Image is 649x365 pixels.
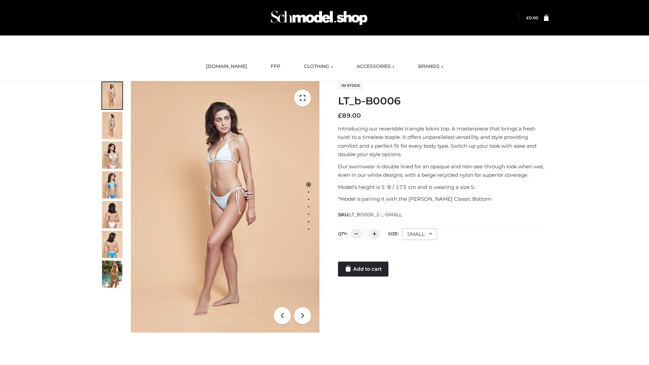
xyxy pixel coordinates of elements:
[102,231,122,258] img: ArielClassicBikiniTop_CloudNine_AzureSky_OW114ECO_8-scaled.jpg
[338,231,347,236] label: QTY:
[338,162,549,179] p: Our swimwear is double lined for an opaque and non-see-through look when wet, even in our white d...
[102,112,122,139] img: ArielClassicBikiniTop_CloudNine_AzureSky_OW114ECO_2-scaled.jpg
[268,4,370,31] img: Schmodel Admin 964
[526,15,529,20] span: £
[102,261,122,288] img: Arieltop_CloudNine_AzureSky2.jpg
[338,262,388,276] a: Add to cart
[338,124,549,159] p: Introducing our reversible triangle bikini top. A masterpiece that brings a fresh twist to a time...
[102,201,122,228] img: ArielClassicBikiniTop_CloudNine_AzureSky_OW114ECO_7-scaled.jpg
[102,171,122,198] img: ArielClassicBikiniTop_CloudNine_AzureSky_OW114ECO_4-scaled.jpg
[338,95,549,107] h1: LT_b-B0006
[102,142,122,169] img: ArielClassicBikiniTop_CloudNine_AzureSky_OW114ECO_3-scaled.jpg
[349,212,402,218] span: LT_B0006_2-_-SMALL
[201,59,252,74] a: [DOMAIN_NAME]
[299,59,338,74] a: CLOTHING
[102,82,122,109] img: ArielClassicBikiniTop_CloudNine_AzureSky_OW114ECO_1-scaled.jpg
[338,81,363,90] span: In stock
[131,81,319,333] img: ArielClassicBikiniTop_CloudNine_AzureSky_OW114ECO_1
[266,59,285,74] a: FFP
[338,183,549,192] p: Model’s height is 5 ‘8 / 173 cm and is wearing a size S.
[413,59,448,74] a: BRANDS
[526,15,538,20] a: £0.00
[338,195,549,203] p: *Model is pairing it with the [PERSON_NAME] Classic Bottom
[388,231,399,236] label: Size:
[526,15,538,20] bdi: 0.00
[338,211,403,219] span: SKU:
[338,112,342,119] span: £
[338,112,361,119] bdi: 89.00
[352,59,400,74] a: ACCESSORIES
[402,228,437,240] div: SMALL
